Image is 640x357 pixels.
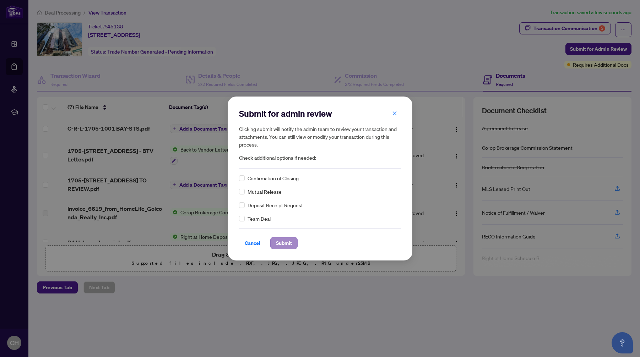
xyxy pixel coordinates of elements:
span: Cancel [245,237,260,249]
span: Confirmation of Closing [248,174,299,182]
h5: Clicking submit will notify the admin team to review your transaction and attachments. You can st... [239,125,401,148]
h2: Submit for admin review [239,108,401,119]
span: Team Deal [248,215,271,223]
span: Mutual Release [248,188,282,196]
span: Check additional options if needed: [239,154,401,162]
button: Submit [270,237,298,249]
span: Deposit Receipt Request [248,201,303,209]
button: Open asap [612,332,633,353]
span: Submit [276,237,292,249]
span: close [392,111,397,116]
button: Cancel [239,237,266,249]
